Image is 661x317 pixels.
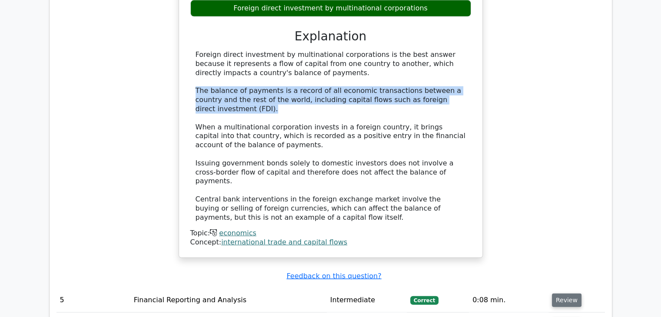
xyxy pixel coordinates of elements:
[410,296,438,305] span: Correct
[219,229,256,237] a: economics
[130,288,327,313] td: Financial Reporting and Analysis
[190,229,471,238] div: Topic:
[56,288,130,313] td: 5
[196,50,466,222] div: Foreign direct investment by multinational corporations is the best answer because it represents ...
[221,238,347,246] a: international trade and capital flows
[552,294,581,307] button: Review
[286,272,381,280] a: Feedback on this question?
[190,238,471,247] div: Concept:
[327,288,407,313] td: Intermediate
[469,288,548,313] td: 0:08 min.
[196,29,466,44] h3: Explanation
